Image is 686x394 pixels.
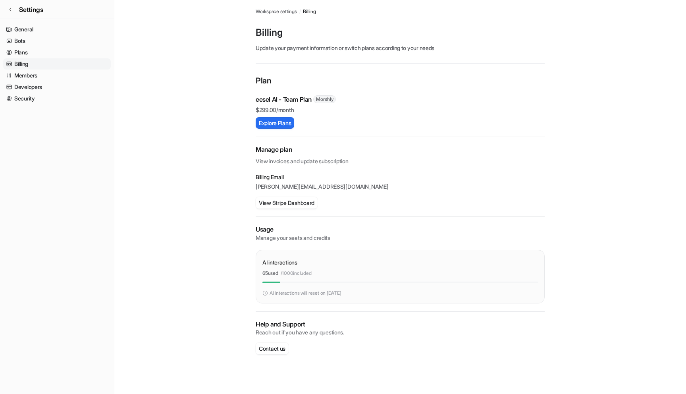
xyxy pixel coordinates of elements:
[256,75,545,88] p: Plan
[256,8,297,15] a: Workspace settings
[3,35,111,46] a: Bots
[281,270,312,277] p: / 1000 included
[256,26,545,39] p: Billing
[256,343,289,354] button: Contact us
[256,234,545,242] p: Manage your seats and credits
[256,225,545,234] p: Usage
[3,24,111,35] a: General
[256,197,318,209] button: View Stripe Dashboard
[256,145,545,154] h2: Manage plan
[256,320,545,329] p: Help and Support
[313,95,336,103] span: Monthly
[303,8,316,15] a: Billing
[3,70,111,81] a: Members
[299,8,301,15] span: /
[256,106,545,114] p: $ 299.00/month
[256,328,545,336] p: Reach out if you have any questions.
[256,44,545,52] p: Update your payment information or switch plans according to your needs
[256,183,545,191] p: [PERSON_NAME][EMAIL_ADDRESS][DOMAIN_NAME]
[19,5,43,14] span: Settings
[3,58,111,70] a: Billing
[256,154,545,165] p: View invoices and update subscription
[3,93,111,104] a: Security
[262,258,297,267] p: AI interactions
[3,47,111,58] a: Plans
[262,270,278,277] p: 65 used
[256,95,312,104] p: eesel AI - Team Plan
[256,117,294,129] button: Explore Plans
[256,173,545,181] p: Billing Email
[3,81,111,93] a: Developers
[270,290,341,297] p: AI interactions will reset on [DATE]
